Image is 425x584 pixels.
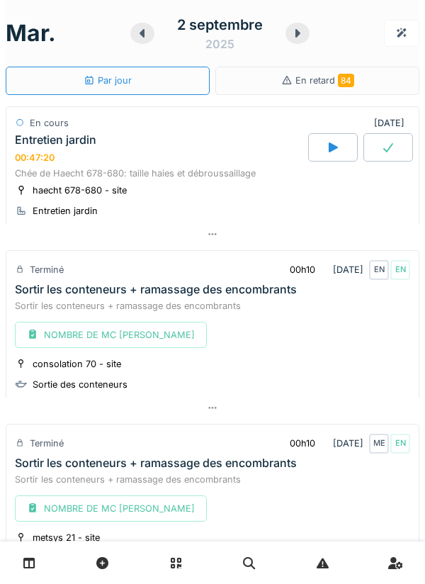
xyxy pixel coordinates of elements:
div: consolation 70 - site [33,357,121,371]
div: EN [369,260,389,280]
div: EN [390,434,410,454]
div: NOMBRE DE MC [PERSON_NAME] [15,495,207,522]
div: 2025 [205,35,234,52]
div: Sortie des conteneurs [33,378,127,391]
div: Entretien jardin [33,204,98,218]
div: Sortir les conteneurs + ramassage des encombrants [15,299,410,313]
span: En retard [295,75,354,86]
div: Entretien jardin [15,133,96,147]
div: ME [369,434,389,454]
div: [DATE] [278,257,410,283]
div: NOMBRE DE MC [PERSON_NAME] [15,322,207,348]
h1: mar. [6,20,56,47]
div: 00h10 [290,263,315,276]
div: 00:47:20 [15,152,55,163]
div: haecht 678-680 - site [33,184,127,197]
div: En cours [30,116,69,130]
div: Par jour [84,74,132,87]
div: Sortir les conteneurs + ramassage des encombrants [15,456,297,470]
span: 84 [338,74,354,87]
div: Sortir les conteneurs + ramassage des encombrants [15,473,410,486]
div: EN [390,260,410,280]
div: Chée de Haecht 678-680: taille haies et débroussaillage [15,167,410,180]
div: 00h10 [290,437,315,450]
div: Terminé [30,263,64,276]
div: Sortir les conteneurs + ramassage des encombrants [15,283,297,296]
div: metsys 21 - site [33,531,100,544]
div: Terminé [30,437,64,450]
div: [DATE] [374,116,410,130]
div: [DATE] [278,430,410,456]
div: 2 septembre [177,14,263,35]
